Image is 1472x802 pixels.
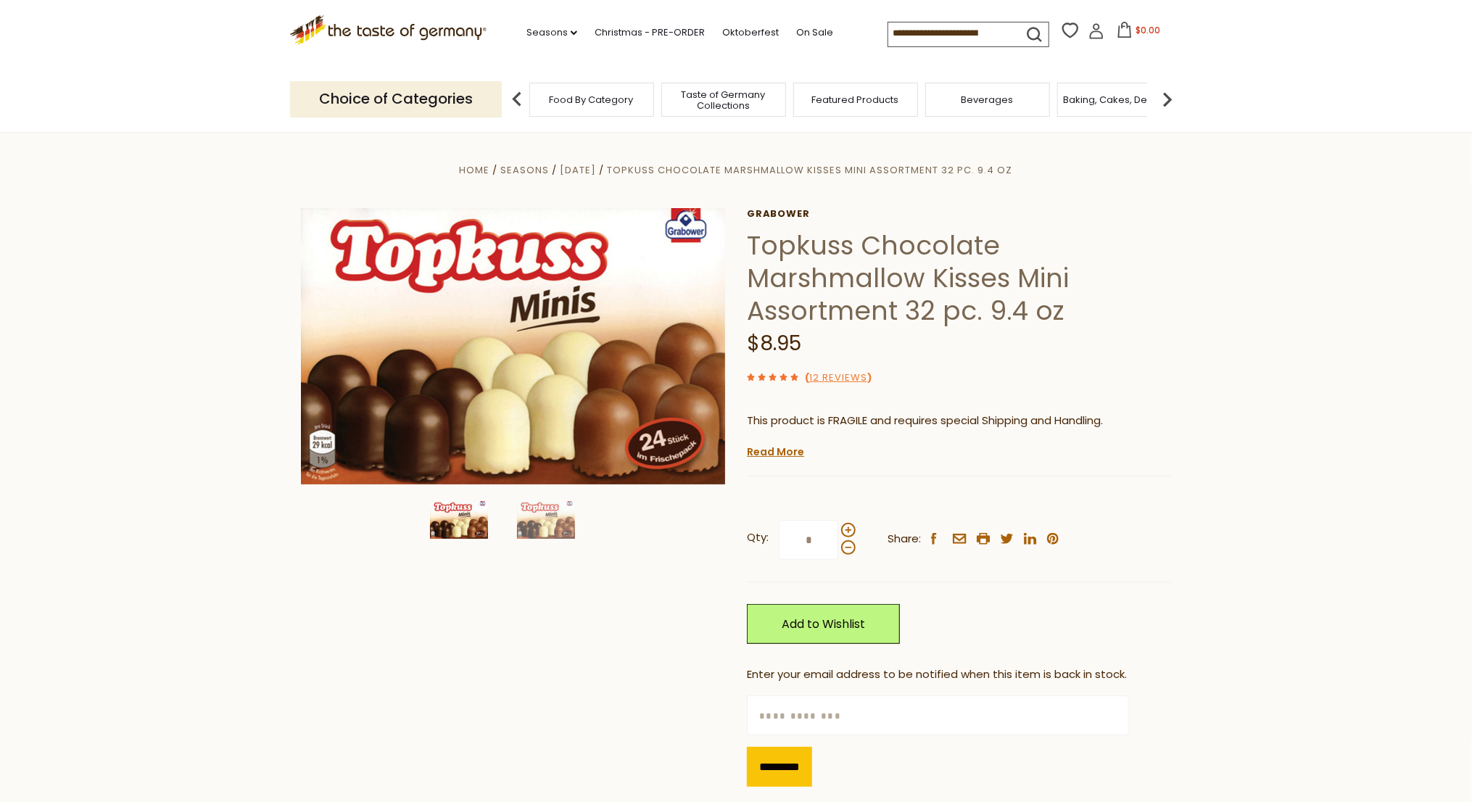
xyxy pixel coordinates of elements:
[747,604,900,644] a: Add to Wishlist
[1136,24,1160,36] span: $0.00
[290,81,502,117] p: Choice of Categories
[796,25,833,41] a: On Sale
[747,208,1171,220] a: Grabower
[747,529,769,547] strong: Qty:
[809,371,867,386] a: 12 Reviews
[595,25,705,41] a: Christmas - PRE-ORDER
[550,94,634,105] a: Food By Category
[722,25,779,41] a: Oktoberfest
[812,94,899,105] a: Featured Products
[526,25,577,41] a: Seasons
[1063,94,1175,105] a: Baking, Cakes, Desserts
[747,412,1171,430] p: This product is FRAGILE and requires special Shipping and Handling.
[779,520,838,560] input: Qty:
[430,501,488,539] img: Topkuss Chocolate Marshmellow Kisses (4 units)
[747,666,1171,684] div: Enter your email address to be notified when this item is back in stock.
[608,163,1013,177] a: Topkuss Chocolate Marshmallow Kisses Mini Assortment 32 pc. 9.4 oz
[560,163,596,177] a: [DATE]
[666,89,782,111] a: Taste of Germany Collections
[761,440,1171,458] li: We will ship this product in heat-protective, cushioned packaging and ice during warm weather mon...
[301,208,725,484] img: Topkuss Chocolate Marshmellow Kisses (4 units)
[500,163,549,177] a: Seasons
[805,371,872,384] span: ( )
[747,445,804,459] a: Read More
[503,85,532,114] img: previous arrow
[888,530,921,548] span: Share:
[747,329,801,357] span: $8.95
[962,94,1014,105] a: Beverages
[459,163,489,177] a: Home
[1107,22,1169,44] button: $0.00
[747,229,1171,327] h1: Topkuss Chocolate Marshmallow Kisses Mini Assortment 32 pc. 9.4 oz
[517,501,575,539] img: Topkuss Minis Chocolate Kisses in three varieties
[1153,85,1182,114] img: next arrow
